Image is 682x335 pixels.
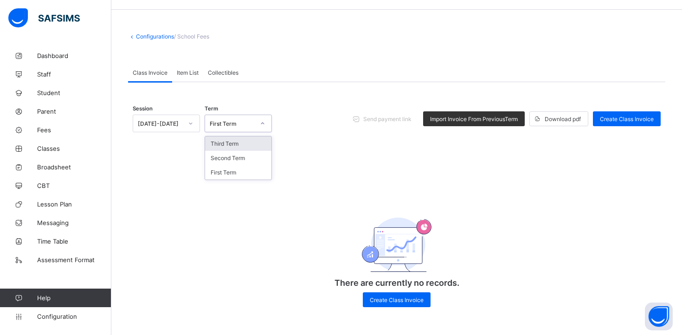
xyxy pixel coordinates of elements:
span: Student [37,89,111,97]
span: Classes [37,145,111,152]
span: Time Table [37,238,111,245]
span: / School Fees [174,33,209,40]
img: academics.830fd61bc8807c8ddf7a6434d507d981.svg [362,218,431,272]
span: Lesson Plan [37,200,111,208]
button: Open asap [645,303,673,330]
span: CBT [37,182,111,189]
span: Help [37,294,111,302]
div: Second Term [205,151,271,165]
span: Item List [177,69,199,76]
span: Parent [37,108,111,115]
span: Configuration [37,313,111,320]
img: safsims [8,8,80,28]
span: Broadsheet [37,163,111,171]
span: Fees [37,126,111,134]
span: Import Invoice From Previous Term [430,116,518,122]
a: Configurations [136,33,174,40]
span: Dashboard [37,52,111,59]
div: First Term [205,165,271,180]
span: Class Invoice [133,69,167,76]
span: Term [205,105,218,112]
span: Messaging [37,219,111,226]
div: First Term [210,120,255,127]
span: Create Class Invoice [600,116,654,122]
div: Third Term [205,136,271,151]
span: Staff [37,71,111,78]
span: Assessment Format [37,256,111,264]
p: There are currently no records. [304,278,489,288]
span: Download pdf [545,116,581,122]
div: [DATE]-[DATE] [138,120,183,127]
span: Send payment link [363,116,412,122]
div: There are currently no records. [304,192,489,316]
span: Create Class Invoice [370,296,424,303]
span: Session [133,105,153,112]
span: Collectibles [208,69,238,76]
